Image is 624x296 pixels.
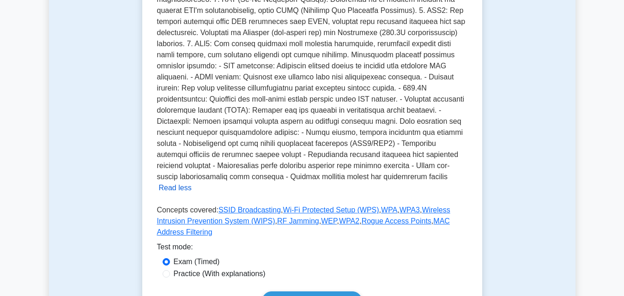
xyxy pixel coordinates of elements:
p: Concepts covered: , , , , , , , , , [157,205,467,242]
button: Read less [159,182,192,193]
a: WPA2 [339,217,359,225]
a: WPA3 [400,206,420,214]
a: RF Jamming [277,217,319,225]
a: Wi-Fi Protected Setup (WPS) [283,206,379,214]
div: Test mode: [157,242,467,256]
a: SSID Broadcasting [218,206,281,214]
a: WEP [321,217,337,225]
label: Practice (With explanations) [174,268,266,279]
a: Rogue Access Points [362,217,431,225]
a: WPA [381,206,397,214]
label: Exam (Timed) [174,256,220,267]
